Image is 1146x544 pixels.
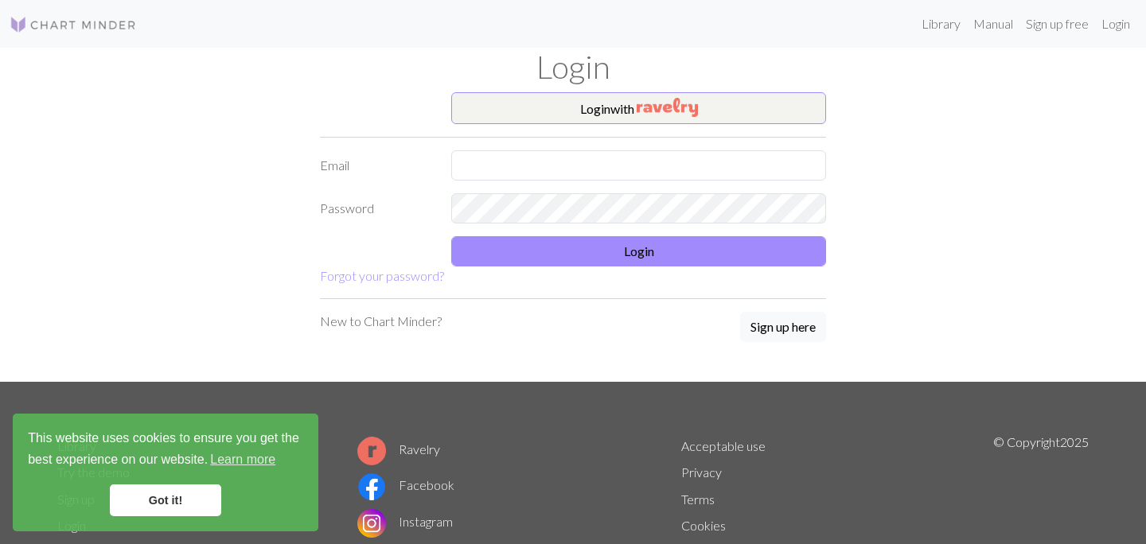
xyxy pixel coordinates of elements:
a: dismiss cookie message [110,484,221,516]
a: Sign up free [1019,8,1095,40]
a: Instagram [357,514,453,529]
a: Login [1095,8,1136,40]
img: Ravelry logo [357,437,386,465]
a: Terms [681,492,715,507]
h1: Login [48,48,1098,86]
a: Facebook [357,477,454,492]
button: Sign up here [740,312,826,342]
img: Ravelry [637,98,698,117]
img: Instagram logo [357,509,386,538]
p: New to Chart Minder? [320,312,442,331]
a: Forgot your password? [320,268,444,283]
span: This website uses cookies to ensure you get the best experience on our website. [28,429,303,472]
a: Cookies [681,518,726,533]
button: Loginwith [451,92,826,124]
a: Sign up here [740,312,826,344]
a: Manual [967,8,1019,40]
a: learn more about cookies [208,448,278,472]
img: Logo [10,15,137,34]
a: Ravelry [357,441,440,457]
div: cookieconsent [13,414,318,531]
label: Email [310,150,442,181]
label: Password [310,193,442,223]
a: Privacy [681,464,722,480]
a: Acceptable use [681,438,766,453]
button: Login [451,236,826,266]
a: Library [915,8,967,40]
img: Facebook logo [357,472,386,501]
